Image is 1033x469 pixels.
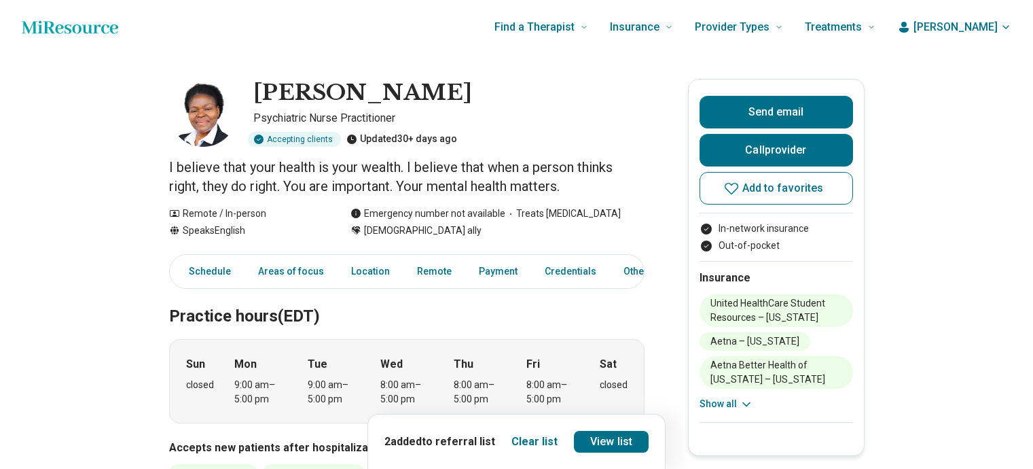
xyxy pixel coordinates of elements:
span: [PERSON_NAME] [913,19,998,35]
li: Aetna – [US_STATE] [700,332,810,351]
span: Provider Types [695,18,769,37]
div: Accepting clients [248,132,341,147]
span: [DEMOGRAPHIC_DATA] ally [364,224,482,238]
h3: Accepts new patients after hospitalization for [169,440,645,456]
button: Clear list [511,434,558,450]
button: Callprovider [700,134,853,167]
strong: Tue [308,356,327,372]
button: Show all [700,397,753,411]
span: Insurance [610,18,659,37]
strong: Sat [600,356,617,372]
strong: Mon [234,356,257,372]
p: 2 added [384,434,495,450]
li: In-network insurance [700,222,853,236]
div: closed [600,378,628,392]
span: Find a Therapist [494,18,575,37]
a: Home page [22,14,118,41]
div: Emergency number not available [350,207,505,221]
li: United HealthCare Student Resources – [US_STATE] [700,294,853,327]
div: Updated 30+ days ago [346,132,457,147]
div: When does the program meet? [169,339,645,423]
button: [PERSON_NAME] [897,19,1011,35]
li: Aetna Better Health of [US_STATE] – [US_STATE] [700,356,853,389]
span: Treatments [805,18,862,37]
h1: [PERSON_NAME] [253,79,472,107]
a: Other [615,258,664,285]
p: I believe that your health is your wealth. I believe that when a person thinks right, they do rig... [169,158,645,196]
span: to referral list [422,435,495,448]
div: 9:00 am – 5:00 pm [234,378,287,406]
button: Add to favorites [700,172,853,205]
a: Areas of focus [250,258,332,285]
strong: Wed [380,356,403,372]
span: Treats [MEDICAL_DATA] [505,207,621,221]
h2: Practice hours (EDT) [169,273,645,328]
li: Out-of-pocket [700,239,853,253]
a: Payment [471,258,526,285]
div: Remote / In-person [169,207,323,221]
a: View list [574,431,649,453]
div: 9:00 am – 5:00 pm [308,378,360,406]
p: Psychiatric Nurse Practitioner [253,110,645,126]
button: Send email [700,96,853,128]
h2: Insurance [700,270,853,286]
div: 8:00 am – 5:00 pm [454,378,506,406]
ul: Payment options [700,222,853,253]
div: Speaks English [169,224,323,238]
strong: Sun [186,356,205,372]
img: Elizabeth Onyejekwe, Psychiatric Nurse Practitioner [169,79,237,147]
span: Add to favorites [742,183,824,194]
div: 8:00 am – 5:00 pm [526,378,579,406]
a: Schedule [173,258,239,285]
div: closed [186,378,214,392]
a: Remote [409,258,460,285]
strong: Fri [526,356,540,372]
a: Location [343,258,398,285]
a: Credentials [537,258,604,285]
div: 8:00 am – 5:00 pm [380,378,433,406]
strong: Thu [454,356,473,372]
